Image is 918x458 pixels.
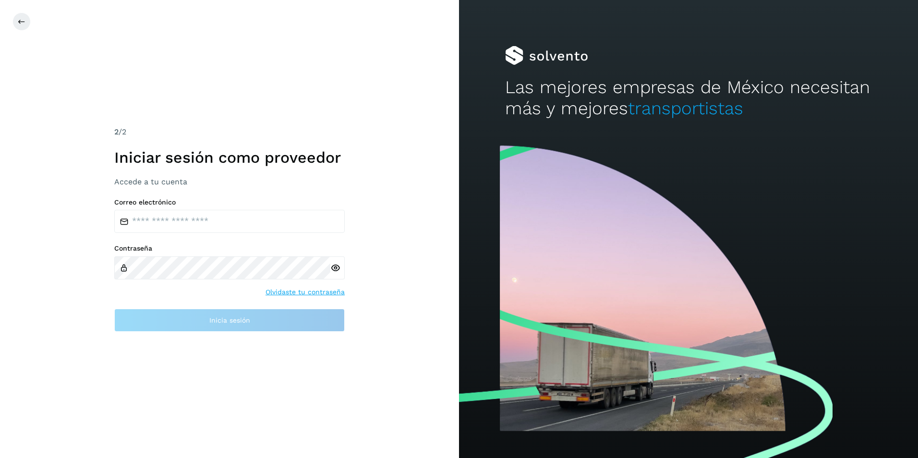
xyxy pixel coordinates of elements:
[114,198,345,206] label: Correo electrónico
[114,127,119,136] span: 2
[114,309,345,332] button: Inicia sesión
[114,148,345,167] h1: Iniciar sesión como proveedor
[114,244,345,253] label: Contraseña
[114,126,345,138] div: /2
[209,317,250,324] span: Inicia sesión
[114,177,345,186] h3: Accede a tu cuenta
[628,98,743,119] span: transportistas
[266,287,345,297] a: Olvidaste tu contraseña
[505,77,872,120] h2: Las mejores empresas de México necesitan más y mejores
